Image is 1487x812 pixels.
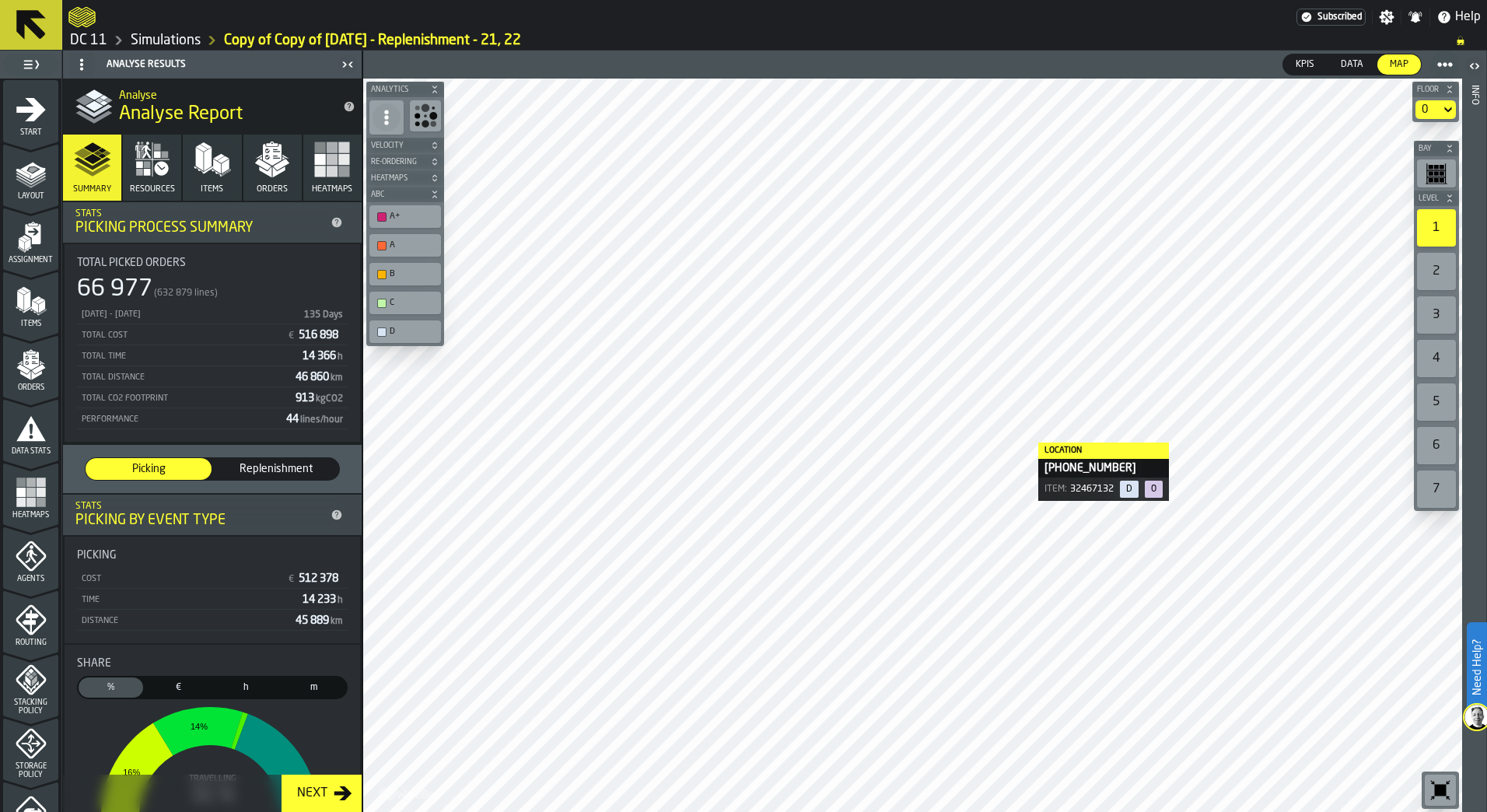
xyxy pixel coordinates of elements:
div: 4 [1417,340,1456,377]
div: thumb [146,677,211,698]
div: D [390,327,436,337]
div: title-Analyse Report [63,79,362,135]
div: button-toolbar-undefined [1414,467,1459,511]
span: Picking [92,461,205,477]
div: Title [77,257,348,269]
div: 3 [1417,296,1456,334]
span: Heatmaps [368,174,427,183]
span: m [285,681,343,695]
span: ABC [368,191,427,199]
div: 66 977 [77,275,152,303]
div: Total Time [80,352,296,362]
span: KPIs [1289,58,1321,72]
span: 32467132 [1070,485,1114,494]
div: Location [1038,443,1169,459]
div: D [373,324,438,340]
span: 512 378 [299,573,341,584]
button: button- [1414,141,1459,156]
span: lines/hour [300,415,343,425]
div: Menu Subscription [1296,9,1366,26]
div: StatList-item-Time [77,589,348,610]
span: km [331,373,343,383]
li: menu Heatmaps [3,463,58,525]
div: button-toolbar-undefined [1414,293,1459,337]
span: 516 898 [299,330,341,341]
div: button-toolbar-undefined [366,260,444,289]
div: button-toolbar-undefined [1414,424,1459,467]
label: button-switch-multi-Data [1328,54,1377,75]
span: Level [1415,194,1442,203]
label: button-toggle-Toggle Full Menu [3,54,58,75]
span: Help [1455,8,1481,26]
label: Need Help? [1468,624,1485,711]
div: thumb [282,677,346,698]
div: button-toolbar-undefined [407,97,444,138]
div: button-toolbar-undefined [366,289,444,317]
div: StatList-item-Performance [77,408,348,429]
span: Item : [1044,485,1067,494]
span: Map [1384,58,1415,72]
span: 46 860 [296,372,345,383]
li: menu Assignment [3,208,58,270]
span: h [338,596,343,605]
label: button-switch-multi-Picking [85,457,212,481]
div: B [373,266,438,282]
div: button-toolbar-undefined [1422,772,1459,809]
button: button- [366,170,444,186]
div: StatList-item-Total Time [77,345,348,366]
svg: Show Congestion [413,103,438,128]
span: Data Stats [3,447,58,456]
div: C [373,295,438,311]
div: StatList-item-Total CO2 Footprint [77,387,348,408]
a: link-to-/wh/i/2e91095d-d0fa-471d-87cf-b9f7f81665fc/settings/billing [1296,9,1366,26]
li: menu Routing [3,590,58,653]
div: stat-Picking [65,537,360,643]
div: button-toolbar-undefined [1414,380,1459,424]
button: button- [366,187,444,202]
div: stat-Total Picked Orders [65,244,360,442]
label: button-switch-multi-Replenishment [212,457,340,481]
div: Distance [80,616,289,626]
div: thumb [1377,54,1421,75]
div: Title [77,549,348,562]
div: button-toolbar-undefined [1414,337,1459,380]
div: DropdownMenuValue-default-floor [1415,100,1456,119]
a: link-to-/wh/i/2e91095d-d0fa-471d-87cf-b9f7f81665fc [131,32,201,49]
span: Heatmaps [3,511,58,520]
span: Orders [3,383,58,392]
span: Replenishment [219,461,333,477]
div: 6 [1417,427,1456,464]
div: 5 [1417,383,1456,421]
div: StatList-item-Total Distance [77,366,348,387]
span: Agents [3,575,58,583]
span: Items [201,184,223,194]
span: kgCO2 [316,394,343,404]
span: Total Picked Orders [77,257,186,269]
div: button-toolbar-undefined [1414,250,1459,293]
span: 135 Days [304,310,343,320]
span: Floor [1414,86,1442,94]
div: button-toolbar-undefined [366,202,444,231]
svg: Reset zoom and position [1428,778,1453,803]
span: 45 889 [296,615,345,626]
div: button-toolbar-undefined [366,317,444,346]
div: 7 [1417,471,1456,508]
li: menu Layout [3,144,58,206]
li: menu Orders [3,335,58,397]
div: StatList-item-Distance [77,610,348,631]
span: Assignment [3,256,58,264]
span: km [331,617,343,626]
span: € [289,331,294,341]
span: € [149,681,208,695]
button: button- [366,138,444,153]
div: Cost [80,574,281,584]
span: Stacking Policy [3,698,58,716]
span: Subscribed [1317,12,1362,23]
span: € [289,574,294,585]
h2: Sub Title [119,86,331,102]
div: 1 [1417,209,1456,247]
span: N/A [1120,481,1139,498]
span: Analyse Report [119,102,243,127]
span: Storage Policy [3,762,58,779]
